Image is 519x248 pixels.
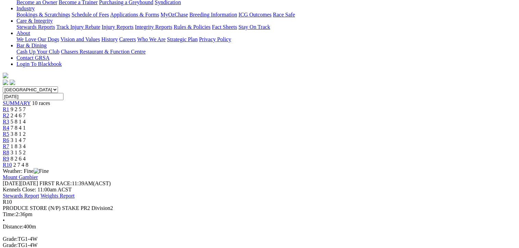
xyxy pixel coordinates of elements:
a: R5 [3,131,9,137]
a: R2 [3,113,9,118]
a: MyOzChase [161,12,188,17]
a: Fact Sheets [212,24,237,30]
span: 11:39AM(ACST) [39,180,111,186]
div: Industry [16,12,516,18]
a: Track Injury Rebate [56,24,100,30]
div: TG1-4W [3,236,516,242]
span: Weather: Fine [3,168,49,174]
div: PRODUCE STORE (N/P) STAKE PR2 Division2 [3,205,516,211]
div: 2:36pm [3,211,516,217]
a: R3 [3,119,9,125]
a: Care & Integrity [16,18,53,24]
a: Bar & Dining [16,43,47,48]
input: Select date [3,93,63,100]
span: Distance: [3,224,23,229]
a: R1 [3,106,9,112]
span: [DATE] [3,180,21,186]
span: Grade: [3,242,18,248]
a: SUMMARY [3,100,31,106]
span: 3 8 1 2 [11,131,26,137]
span: 1 8 3 4 [11,143,26,149]
span: Time: [3,211,16,217]
span: 5 8 1 4 [11,119,26,125]
a: Who We Are [137,36,166,42]
a: R6 [3,137,9,143]
span: 7 8 4 1 [11,125,26,131]
a: Mount Gambier [3,174,38,180]
span: Grade: [3,236,18,242]
a: Race Safe [273,12,295,17]
img: logo-grsa-white.png [3,73,8,78]
a: R4 [3,125,9,131]
span: R10 [3,199,12,205]
span: [DATE] [3,180,38,186]
img: Fine [34,168,49,174]
a: Industry [16,5,35,11]
a: Stewards Reports [16,24,55,30]
a: Careers [119,36,136,42]
a: Schedule of Fees [71,12,109,17]
div: About [16,36,516,43]
a: R7 [3,143,9,149]
a: Stewards Report [3,193,39,199]
div: Care & Integrity [16,24,516,30]
a: About [16,30,30,36]
a: We Love Our Dogs [16,36,59,42]
a: Vision and Values [60,36,100,42]
img: facebook.svg [3,80,8,85]
a: Breeding Information [189,12,237,17]
a: Login To Blackbook [16,61,62,67]
a: Bookings & Scratchings [16,12,70,17]
div: Kennels Close: 11:00am ACST [3,187,516,193]
div: 400m [3,224,516,230]
a: R9 [3,156,9,162]
a: Cash Up Your Club [16,49,59,55]
span: 3 1 5 2 [11,150,26,155]
a: Contact GRSA [16,55,49,61]
a: Privacy Policy [199,36,231,42]
a: Strategic Plan [167,36,198,42]
span: 2 4 6 7 [11,113,26,118]
span: FIRST RACE: [39,180,72,186]
a: Integrity Reports [135,24,172,30]
div: Bar & Dining [16,49,516,55]
span: • [3,217,5,223]
a: ICG Outcomes [238,12,271,17]
a: Applications & Forms [110,12,159,17]
span: 2 7 4 8 [13,162,28,168]
span: 9 2 5 7 [11,106,26,112]
span: 3 1 4 7 [11,137,26,143]
a: Chasers Restaurant & Function Centre [61,49,145,55]
span: 10 races [32,100,50,106]
a: History [101,36,118,42]
a: Injury Reports [102,24,133,30]
a: Stay On Track [238,24,270,30]
span: 8 2 6 4 [11,156,26,162]
a: Weights Report [40,193,75,199]
img: twitter.svg [10,80,15,85]
a: R10 [3,162,12,168]
a: R8 [3,150,9,155]
a: Rules & Policies [174,24,211,30]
